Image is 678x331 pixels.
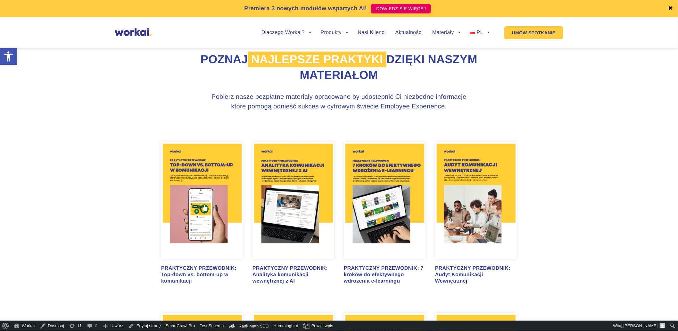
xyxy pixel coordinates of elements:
[358,30,385,35] a: Nasi Klienci
[432,30,460,35] a: Materiały
[311,321,333,331] span: Powiel wpis
[395,30,423,35] a: Aktualności
[37,321,67,331] a: Dostosuj
[11,321,37,331] a: Workai
[504,26,563,39] a: UMÓW SPOTKANIE
[244,4,367,13] p: Premiera 3 nowych modułów wspartych AI!
[477,30,483,35] span: PL
[261,30,311,35] a: Dlaczego Workai?
[126,321,163,331] a: Edytuj stronę
[211,92,467,111] h3: Pobierz nasze bezpłatne materiały opracowane by udostępnić Ci niezbędne informacje które pomogą o...
[95,321,97,331] span: 0
[252,266,334,285] div: PRAKTYCZNY PRZEWODNIK: Analityka komunikacji wewnętrznej z AI
[371,4,431,13] a: DOWIEDZ SIĘ WIĘCEJ
[344,266,426,285] div: PRAKTYCZNY PRZEWODNIK: 7 kroków do efektywnego wdrożenia e-learningu
[624,323,658,328] span: [PERSON_NAME]
[156,137,248,293] a: PRAKTYCZNY PRZEWODNIK: Top-down vs. bottom-up w komunikacji
[321,30,348,35] a: Produkty
[77,321,82,331] span: 11
[198,321,227,331] a: Test Schema
[271,321,301,331] a: Hummingbird
[163,321,198,331] a: SmartCrawl Pro
[161,52,517,83] h2: Poznaj dzięki naszym materiałom
[161,266,243,285] div: PRAKTYCZNY PRZEWODNIK: Top-down vs. bottom-up w komunikacji
[111,321,123,331] span: Utwórz
[430,137,522,293] a: PRAKTYCZNY PRZEWODNIK: Audyt Komunikacji Wewnętrznej
[248,137,339,293] a: PRAKTYCZNY PRZEWODNIK: Analityka komunikacji wewnętrznej z AI
[611,321,668,331] a: Witaj,
[668,6,673,11] a: ✖
[227,321,271,331] a: Kokpit Rank Math
[339,137,430,293] a: PRAKTYCZNY PRZEWODNIK: 7 kroków do efektywnego wdrożenia e-learningu
[248,52,386,67] span: najlepsze praktyki
[239,324,269,328] span: Rank Math SEO
[435,266,517,285] div: PRAKTYCZNY PRZEWODNIK: Audyt Komunikacji Wewnętrznej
